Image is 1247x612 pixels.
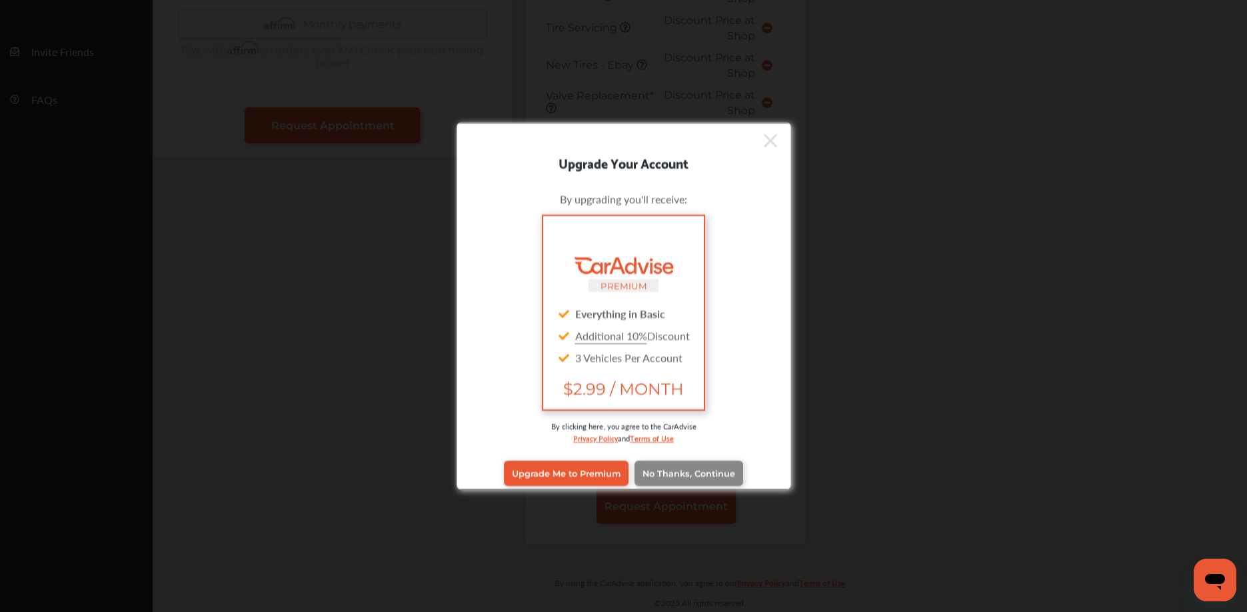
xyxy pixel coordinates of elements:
[601,281,647,291] small: PREMIUM
[477,421,770,457] div: By clicking here, you agree to the CarAdvise and
[504,460,628,485] a: Upgrade Me to Premium
[512,468,621,478] span: Upgrade Me to Premium
[554,347,692,369] div: 3 Vehicles Per Account
[573,431,618,444] a: Privacy Policy
[642,468,735,478] span: No Thanks, Continue
[575,328,690,343] span: Discount
[575,306,665,321] strong: Everything in Basic
[477,191,770,207] div: By upgrading you'll receive:
[575,328,647,343] u: Additional 10%
[457,152,790,173] div: Upgrade Your Account
[634,460,743,485] a: No Thanks, Continue
[1194,559,1236,601] iframe: Button to launch messaging window
[630,431,674,444] a: Terms of Use
[554,379,692,399] span: $2.99 / MONTH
